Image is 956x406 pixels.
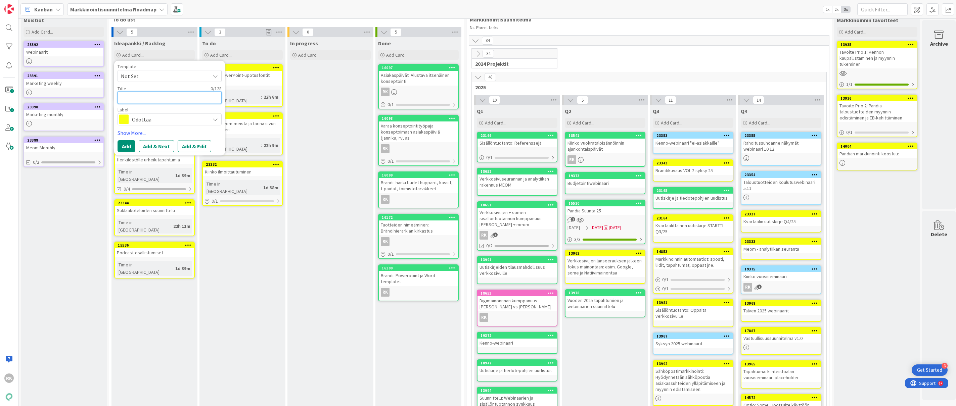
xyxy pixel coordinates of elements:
[381,237,390,246] div: RK
[653,248,733,294] a: 14853Markkinoinnin automaatiot: sposti, liidit, tapahtumat, oppaat jne.0/10/1
[741,210,821,233] a: 23337Kvartaalin uutiskirje Q4/25
[115,155,194,164] div: Henkilöstölle urheilutapahtumia
[837,42,917,48] div: 13935
[741,238,821,260] a: 23333Meom - analytiikan seuranta
[24,48,103,56] div: Webinaarit
[486,154,493,161] span: 0 / 1
[261,142,262,149] span: :
[837,48,917,68] div: Tavoite Prio 1: Kennon kaupallistaminen ja myynnin tukeminen
[24,143,103,152] div: Meom Monthly
[741,172,821,178] div: 23354
[565,200,645,215] div: 15530Pandia Suunta 25
[118,107,128,112] span: Label
[481,333,557,338] div: 19372
[261,184,262,191] span: :
[744,239,821,244] div: 23333
[203,119,282,134] div: Reagoi Meom-meistä ja tarina sivun kehitykseen
[656,188,733,193] div: 23165
[565,139,645,153] div: Kiinko vuokrataloisännöinnin ajankohtaispäivät
[653,300,733,320] div: 13981Sisällöntuotanto: Oppaita verkkosivuille
[118,140,135,152] button: Add
[741,266,821,272] div: 19375
[117,219,171,234] div: Time in [GEOGRAPHIC_DATA]
[206,65,282,70] div: 23350
[115,200,194,206] div: 23344
[477,174,557,189] div: Verkkosivuseurannan ja analytiikan rakennus MEOM
[656,133,733,138] div: 23353
[206,114,282,118] div: 23351
[837,42,917,68] div: 13935Tavoite Prio 1: Kennon kaupallistaminen ja myynnin tukeminen
[118,129,222,137] a: Show More...
[115,206,194,215] div: Suklaakoteloiden suunnittelu
[741,328,821,334] div: 17887
[565,133,645,139] div: 18541
[70,6,156,13] b: Markkinointisuunnitelma Roadmap
[653,215,733,236] div: 23164Kvartaalittainen uutiskirje STARTTI Q3/25
[261,93,262,101] span: :
[741,306,821,315] div: Talven 2025 webinaarit
[174,265,192,272] div: 1d 39m
[477,202,557,229] div: 18651Verkkosivujen + somen sisällöntuotannon kumppanuus [PERSON_NAME] + meom
[382,266,458,270] div: 16100
[837,95,917,101] div: 13936
[565,173,645,188] div: 19373Budjetointiwebinaari
[115,242,194,257] div: 15536Podcast-osallistumiset
[379,214,458,235] div: 16172Tuotteiden nimeäminen: Brändihierarkian kirkastus
[653,249,733,255] div: 14853
[117,261,173,276] div: Time in [GEOGRAPHIC_DATA]
[379,237,458,246] div: RK
[378,115,459,166] a: 16098Varaa konseptointityöpaja konseptoimaan asiakaspäiviä (jannika, rv, asRK0/1
[32,29,53,35] span: Add Card...
[741,245,821,253] div: Meom - analytiikan seuranta
[381,288,390,297] div: RK
[743,283,752,292] div: RK
[653,188,733,194] div: 23165
[379,265,458,286] div: 16100Brändi: Powerpoint ja Word-templatet
[477,168,557,174] div: 18652
[4,4,14,14] img: Visit kanbanzone.com
[115,242,194,248] div: 15536
[379,121,458,142] div: Varaa konseptointityöpaja konseptoimaan asiakaspäiviä (jannika, rv, as
[565,173,645,179] div: 19373
[656,249,733,254] div: 14853
[24,104,103,119] div: 23390Marketing monthly
[741,133,821,139] div: 23355
[477,201,557,251] a: 18651Verkkosivujen + somen sisällöntuotannon kumppanuus [PERSON_NAME] + meomRK0/2
[115,200,194,215] div: 23344Suklaakoteloiden suunnittelu
[567,155,576,164] div: RK
[565,235,645,244] div: 3/3
[568,173,645,178] div: 19373
[379,288,458,297] div: RK
[117,168,173,183] div: Time in [GEOGRAPHIC_DATA]
[653,249,733,269] div: 14853Markkinoinnin automaatiot: sposti, liidit, tapahtumat, oppaat jne.
[565,290,645,296] div: 13978
[477,333,557,347] div: 19372Kenno-webinaari
[481,169,557,174] div: 18652
[379,178,458,193] div: Brändi: hanki Uudet hupparit, kassit, t-paidat, toimistotarvikkeet
[741,266,821,281] div: 19375Kiinko vuosiseminaari
[837,80,917,89] div: 1/1
[477,153,557,162] div: 0/1
[609,224,621,231] div: [DATE]
[653,160,733,166] div: 23343
[14,1,31,9] span: Support
[174,172,192,179] div: 1d 39m
[653,285,733,293] div: 0/1
[27,138,103,143] div: 23388
[837,101,917,122] div: Tavoite Prio 2: Pandia taloustuotteiden myynnin edistäminen ja EB-kehittäminen
[382,173,458,177] div: 16099
[845,29,866,35] span: Add Card...
[757,285,762,289] span: 1
[565,250,645,284] a: 13963Verkkosivujen lanseerauksen jälkeen fokus mainontaan: esim. Google, some ja Natiivimainontaa
[379,214,458,220] div: 16172
[27,105,103,109] div: 23390
[565,296,645,311] div: Vuoden 2025 tapahtumien ja webinaarien suunnittelu
[837,149,917,158] div: Pandian markkinointi koostuu:
[481,291,557,296] div: 18653
[653,160,733,175] div: 23343Brändikuvaus VOL 2 syksy 25
[565,289,645,317] a: 13978Vuoden 2025 tapahtumien ja webinaarien suunnittelu
[388,158,394,165] span: 0 / 1
[262,184,280,191] div: 1d 38m
[203,161,282,167] div: 23332
[653,139,733,147] div: Kenno-webinaari "ei-asiakkaille"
